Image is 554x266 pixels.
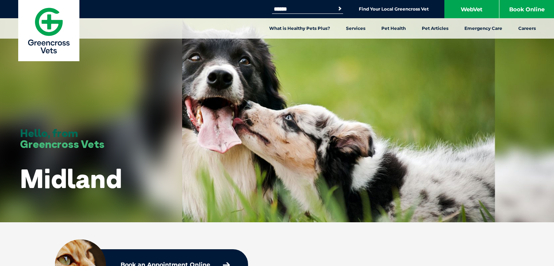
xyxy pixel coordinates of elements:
[336,5,343,12] button: Search
[261,18,338,39] a: What is Healthy Pets Plus?
[510,18,544,39] a: Careers
[373,18,414,39] a: Pet Health
[20,126,78,140] span: Hello, from
[414,18,456,39] a: Pet Articles
[20,137,105,151] span: Greencross Vets
[456,18,510,39] a: Emergency Care
[359,6,429,12] a: Find Your Local Greencross Vet
[338,18,373,39] a: Services
[20,164,122,193] h1: Midland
